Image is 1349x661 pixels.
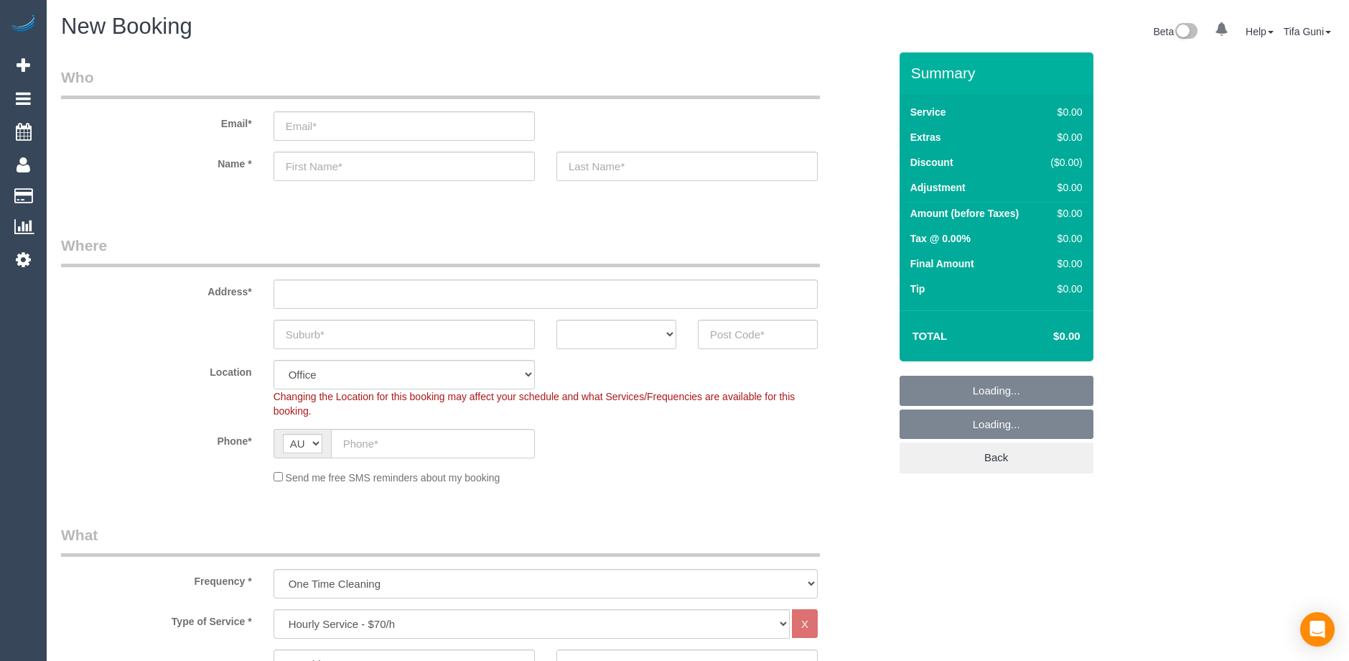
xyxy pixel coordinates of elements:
[910,231,971,246] label: Tax @ 0.00%
[1246,26,1274,37] a: Help
[1045,256,1083,271] div: $0.00
[910,130,941,144] label: Extras
[910,256,974,271] label: Final Amount
[274,320,535,349] input: Suburb*
[50,429,263,448] label: Phone*
[900,443,1093,473] a: Back
[910,206,1019,221] label: Amount (before Taxes)
[61,67,820,99] legend: Who
[9,14,37,34] img: Automaid Logo
[1174,23,1198,42] img: New interface
[911,65,1086,81] h3: Summary
[1045,282,1083,296] div: $0.00
[1045,130,1083,144] div: $0.00
[1045,155,1083,170] div: ($0.00)
[912,330,948,342] strong: Total
[50,152,263,171] label: Name *
[61,14,192,39] span: New Booking
[1284,26,1331,37] a: Tifa Guni
[556,152,818,181] input: Last Name*
[274,152,535,181] input: First Name*
[50,569,263,588] label: Frequency *
[910,155,953,170] label: Discount
[910,180,966,195] label: Adjustment
[1045,105,1083,119] div: $0.00
[61,524,820,557] legend: What
[1153,26,1198,37] a: Beta
[274,111,535,141] input: Email*
[286,472,500,484] span: Send me free SMS reminders about my booking
[1045,206,1083,221] div: $0.00
[50,609,263,629] label: Type of Service *
[1045,231,1083,246] div: $0.00
[910,105,946,119] label: Service
[331,429,535,458] input: Phone*
[698,320,818,349] input: Post Code*
[50,111,263,131] label: Email*
[50,279,263,299] label: Address*
[910,282,925,296] label: Tip
[274,391,795,417] span: Changing the Location for this booking may affect your schedule and what Services/Frequencies are...
[50,360,263,379] label: Location
[1045,180,1083,195] div: $0.00
[1300,612,1335,647] div: Open Intercom Messenger
[1010,330,1080,343] h4: $0.00
[61,235,820,267] legend: Where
